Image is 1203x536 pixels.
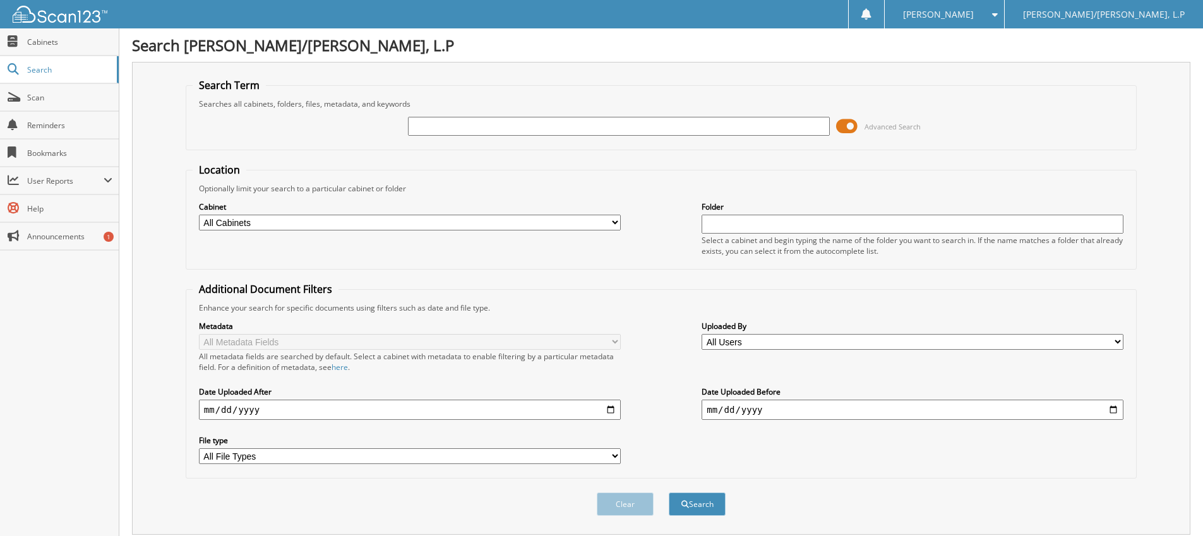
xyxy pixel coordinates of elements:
[193,183,1130,194] div: Optionally limit your search to a particular cabinet or folder
[199,351,621,372] div: All metadata fields are searched by default. Select a cabinet with metadata to enable filtering b...
[27,37,112,47] span: Cabinets
[1023,11,1185,18] span: [PERSON_NAME]/[PERSON_NAME], L.P
[199,321,621,331] label: Metadata
[193,163,246,177] legend: Location
[702,235,1123,256] div: Select a cabinet and begin typing the name of the folder you want to search in. If the name match...
[702,400,1123,420] input: end
[132,35,1190,56] h1: Search [PERSON_NAME]/[PERSON_NAME], L.P
[27,231,112,242] span: Announcements
[199,386,621,397] label: Date Uploaded After
[13,6,107,23] img: scan123-logo-white.svg
[332,362,348,372] a: here
[193,78,266,92] legend: Search Term
[669,492,726,516] button: Search
[597,492,654,516] button: Clear
[193,302,1130,313] div: Enhance your search for specific documents using filters such as date and file type.
[27,120,112,131] span: Reminders
[27,203,112,214] span: Help
[27,92,112,103] span: Scan
[193,98,1130,109] div: Searches all cabinets, folders, files, metadata, and keywords
[104,232,114,242] div: 1
[702,201,1123,212] label: Folder
[702,386,1123,397] label: Date Uploaded Before
[199,400,621,420] input: start
[27,176,104,186] span: User Reports
[199,201,621,212] label: Cabinet
[865,122,921,131] span: Advanced Search
[903,11,974,18] span: [PERSON_NAME]
[199,435,621,446] label: File type
[27,64,111,75] span: Search
[27,148,112,158] span: Bookmarks
[702,321,1123,331] label: Uploaded By
[193,282,338,296] legend: Additional Document Filters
